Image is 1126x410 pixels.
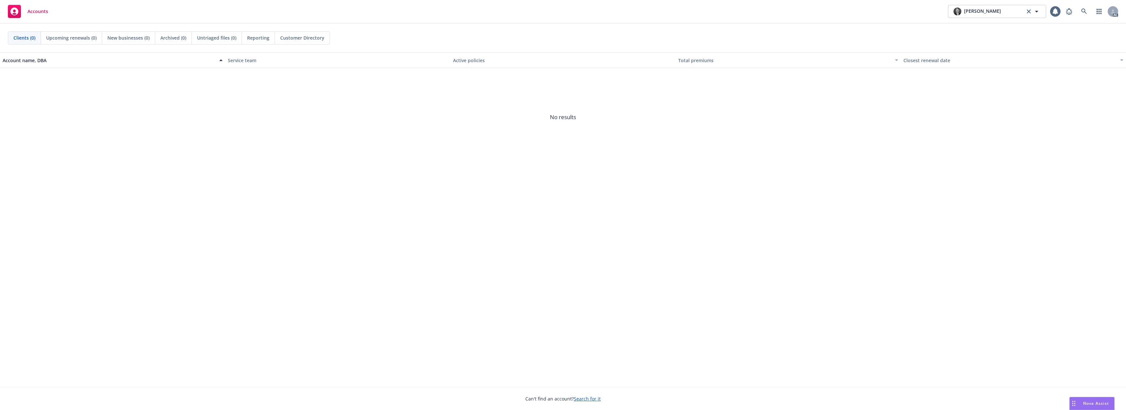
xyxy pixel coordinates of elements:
[160,34,186,41] span: Archived (0)
[1062,5,1076,18] a: Report a Bug
[197,34,236,41] span: Untriaged files (0)
[5,2,51,21] a: Accounts
[453,57,673,64] div: Active policies
[13,34,35,41] span: Clients (0)
[678,57,891,64] div: Total premiums
[27,9,48,14] span: Accounts
[1083,401,1109,406] span: Nova Assist
[1025,8,1033,15] a: clear selection
[1078,5,1091,18] a: Search
[247,34,269,41] span: Reporting
[1070,397,1078,410] div: Drag to move
[903,57,1116,64] div: Closest renewal date
[948,5,1046,18] button: photo[PERSON_NAME]clear selection
[1093,5,1106,18] a: Switch app
[953,8,961,15] img: photo
[3,57,215,64] div: Account name, DBA
[225,52,450,68] button: Service team
[574,396,601,402] a: Search for it
[1069,397,1115,410] button: Nova Assist
[228,57,448,64] div: Service team
[280,34,324,41] span: Customer Directory
[901,52,1126,68] button: Closest renewal date
[46,34,97,41] span: Upcoming renewals (0)
[964,8,1001,15] span: [PERSON_NAME]
[450,52,676,68] button: Active policies
[525,395,601,402] span: Can't find an account?
[676,52,901,68] button: Total premiums
[107,34,150,41] span: New businesses (0)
